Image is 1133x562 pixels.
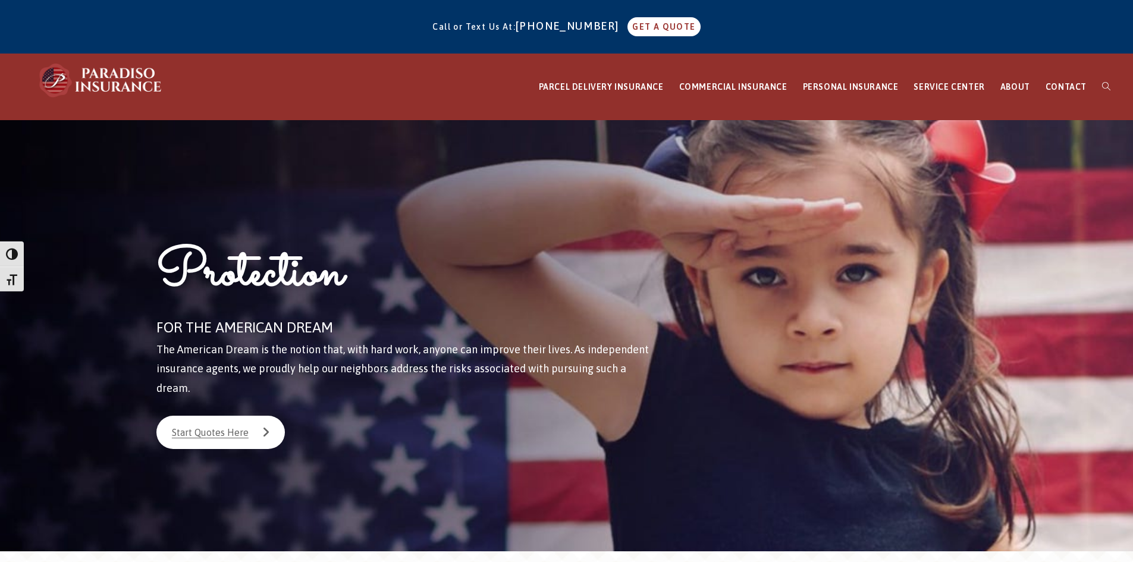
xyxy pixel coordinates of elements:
span: SERVICE CENTER [914,82,984,92]
span: FOR THE AMERICAN DREAM [156,319,333,335]
a: PERSONAL INSURANCE [795,54,906,120]
span: ABOUT [1000,82,1030,92]
a: [PHONE_NUMBER] [516,20,625,32]
span: Call or Text Us At: [432,22,516,32]
span: PARCEL DELIVERY INSURANCE [539,82,664,92]
h1: Protection [156,239,654,315]
a: PARCEL DELIVERY INSURANCE [531,54,671,120]
span: COMMERCIAL INSURANCE [679,82,787,92]
img: Paradiso Insurance [36,62,167,98]
a: CONTACT [1038,54,1094,120]
a: Start Quotes Here [156,416,285,449]
a: ABOUT [993,54,1038,120]
span: CONTACT [1046,82,1087,92]
span: The American Dream is the notion that, with hard work, anyone can improve their lives. As indepen... [156,343,649,394]
a: SERVICE CENTER [906,54,992,120]
a: GET A QUOTE [627,17,700,36]
a: COMMERCIAL INSURANCE [671,54,795,120]
span: PERSONAL INSURANCE [803,82,899,92]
